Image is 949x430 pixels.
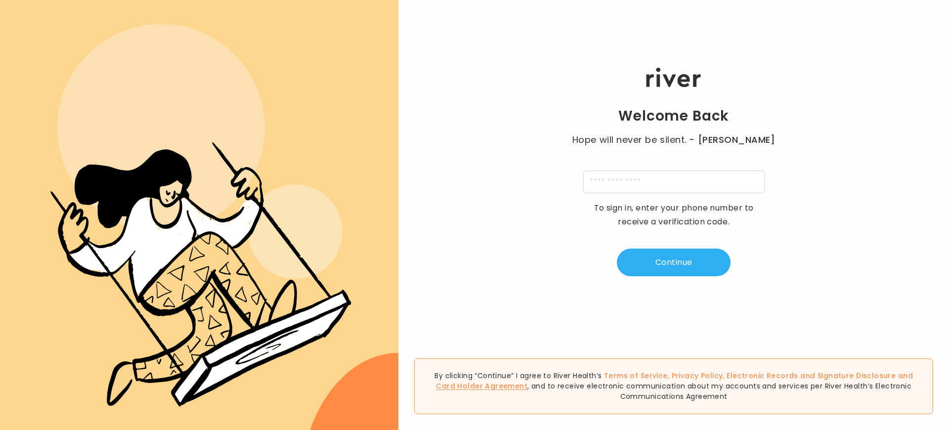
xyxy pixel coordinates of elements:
a: Electronic Records and Signature Disclosure [727,371,896,381]
span: , and to receive electronic communication about my accounts and services per River Health’s Elect... [527,381,911,401]
p: To sign in, enter your phone number to receive a verification code. [587,201,760,229]
a: Privacy Policy [672,371,723,381]
span: , , and [436,371,913,391]
a: Terms of Service [604,371,668,381]
p: Hope will never be silent. [562,133,785,147]
h1: Welcome Back [618,107,729,125]
span: - [PERSON_NAME] [689,133,775,147]
div: By clicking “Continue” I agree to River Health’s [414,358,933,414]
a: Card Holder Agreement [436,381,527,391]
button: Continue [617,249,731,276]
